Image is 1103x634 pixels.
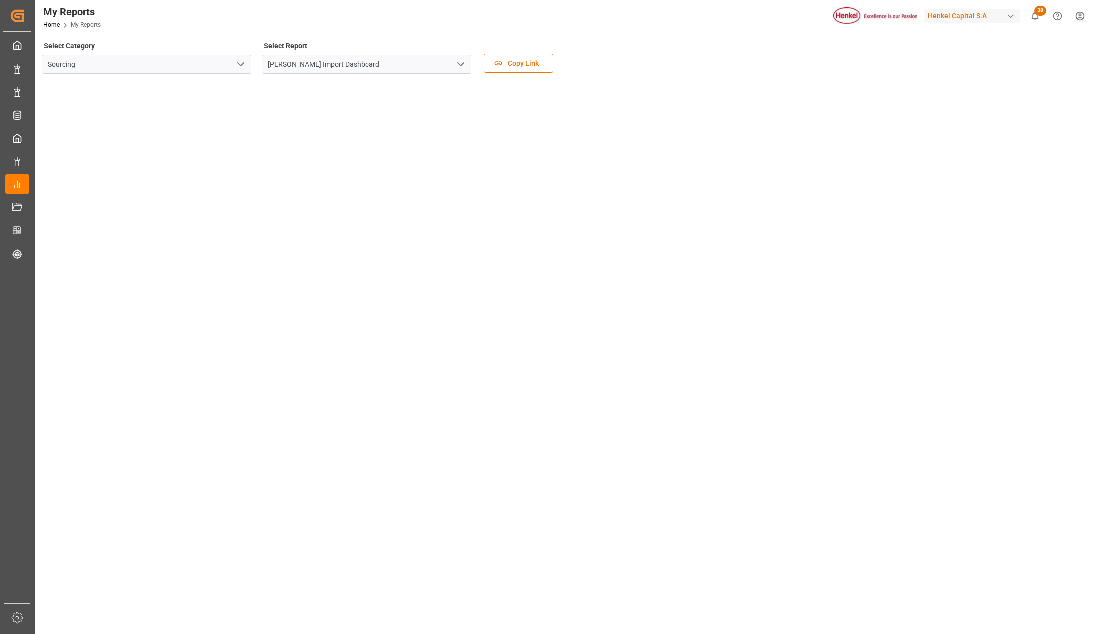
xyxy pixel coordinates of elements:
[503,58,544,69] span: Copy Link
[1046,5,1069,27] button: Help Center
[1034,6,1046,16] span: 38
[833,7,917,25] img: Henkel%20logo.jpg_1689854090.jpg
[453,57,468,72] button: open menu
[262,55,471,74] input: Type to search/select
[1024,5,1046,27] button: show 38 new notifications
[43,21,60,28] a: Home
[233,57,248,72] button: open menu
[924,6,1024,25] button: Henkel Capital S.A
[924,9,1020,23] div: Henkel Capital S.A
[42,55,251,74] input: Type to search/select
[484,54,553,73] button: Copy Link
[262,39,309,53] label: Select Report
[43,4,101,19] div: My Reports
[42,39,96,53] label: Select Category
